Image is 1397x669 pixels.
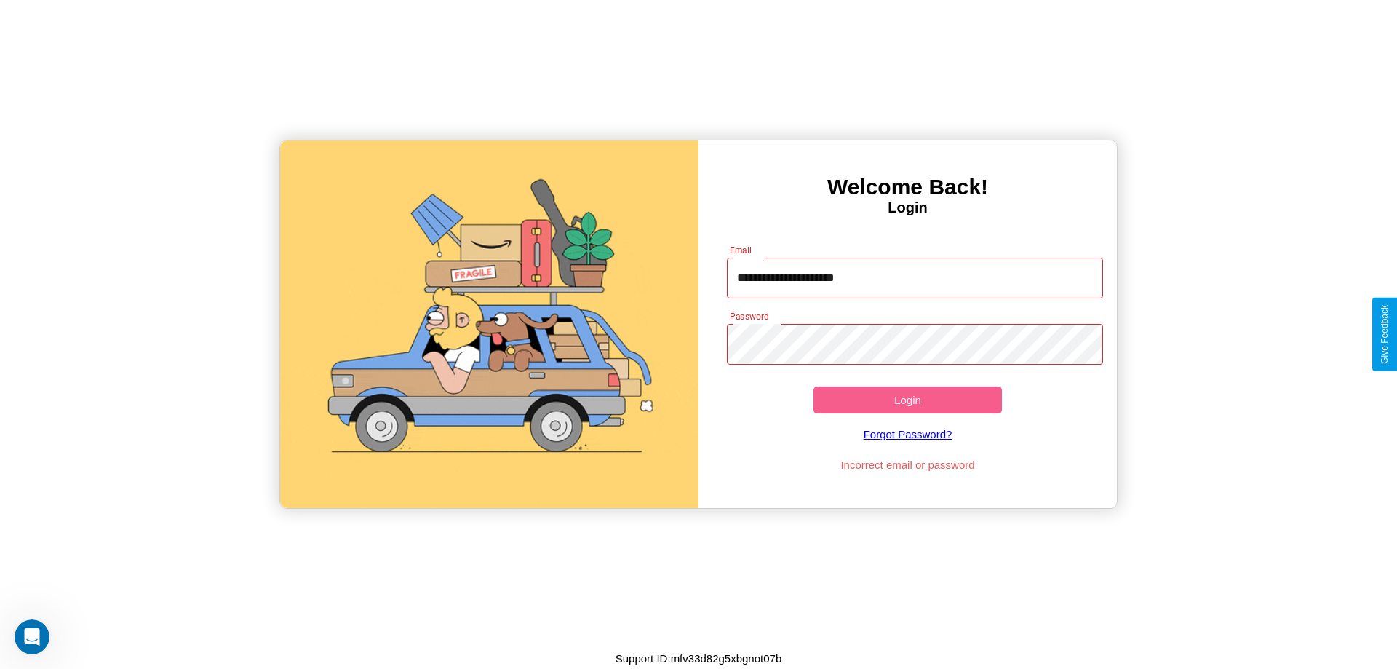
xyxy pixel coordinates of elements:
[1380,305,1390,364] div: Give Feedback
[720,455,1096,475] p: Incorrect email or password
[280,140,698,508] img: gif
[730,244,752,256] label: Email
[616,649,782,668] p: Support ID: mfv33d82g5xbgnot07b
[15,619,49,654] iframe: Intercom live chat
[730,310,768,322] label: Password
[720,413,1096,455] a: Forgot Password?
[698,175,1117,199] h3: Welcome Back!
[698,199,1117,216] h4: Login
[813,387,1002,413] button: Login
